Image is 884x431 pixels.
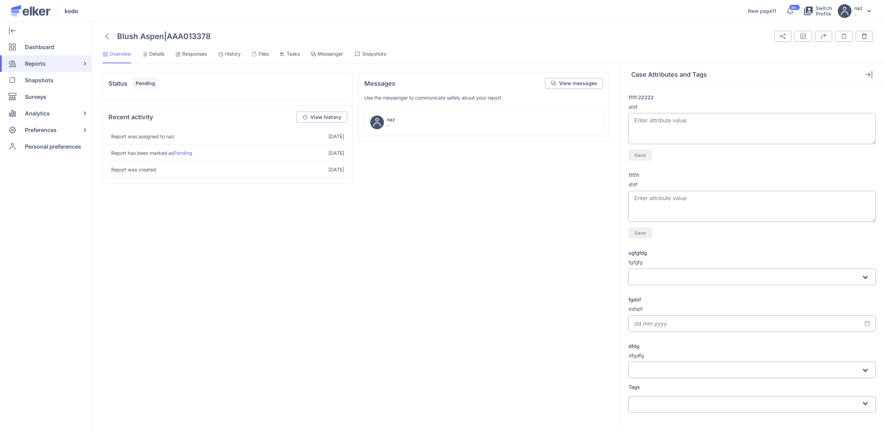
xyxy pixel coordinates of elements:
[259,50,269,57] span: Files
[821,34,826,39] img: export
[780,34,786,39] img: svg%3e
[167,31,211,41] span: AAA013378
[149,50,164,57] span: Details
[25,105,50,122] span: Analytics
[164,31,167,41] span: |
[631,71,707,78] h3: Case Attributes and Tags
[328,150,344,156] p: [DATE]
[370,115,384,129] img: avatar
[65,7,78,15] span: kodo
[136,80,155,87] span: Pending
[111,133,174,140] p: Report was assigned to naz
[117,31,164,41] span: Blush Aspen
[862,34,867,39] img: svg%3e
[628,343,876,349] label: dfdg
[25,88,46,105] span: Surveys
[628,104,876,111] p: sfdf
[854,11,863,17] p: -
[628,352,876,359] p: dfgdfg
[841,33,847,39] img: notes
[111,150,195,156] p: Report has been marked as
[628,306,876,312] p: dsfsdf
[854,5,863,11] h5: naz
[328,166,344,173] p: [DATE]
[635,273,861,282] input: Search for option
[628,362,876,378] div: Search for option
[318,50,343,57] span: Messenger
[628,384,876,390] label: Tags
[387,116,395,122] h5: naz
[108,79,127,88] h4: Status
[111,166,156,173] p: Report was created
[791,6,798,9] span: 99+
[387,122,395,128] p: -
[628,172,876,178] label: 11111
[287,50,300,57] span: Tasks
[628,269,876,285] div: Search for option
[25,138,81,155] span: Personal preferences
[25,122,57,138] span: Preferences
[628,181,876,188] p: sfdf
[867,10,871,12] img: svg%3e
[545,78,603,89] button: View messages
[628,296,876,303] label: fgdsf
[635,399,861,407] input: Search for option
[296,112,347,123] button: View history
[635,366,861,375] input: Search for option
[628,250,876,256] label: sgfgfdg
[302,114,308,120] img: svg%3e
[628,94,876,101] label: 1111 22222
[225,50,241,57] span: History
[559,81,597,86] span: View messages
[748,8,776,14] a: New page11
[182,50,207,57] span: Responses
[628,396,876,413] div: Search for option
[174,150,192,156] span: Pending
[25,72,54,88] span: Snapshots
[628,315,876,332] input: dd.mm.yyyy
[364,79,395,88] h4: Messages
[11,5,50,17] img: Elker
[362,50,386,57] span: Snapshots
[25,39,54,55] span: Dashboard
[310,115,341,120] span: View history
[838,4,852,18] img: avatar
[328,133,344,140] p: [DATE]
[816,6,832,17] span: Switch Profile
[364,94,603,101] div: Use the messenger to communicate safely about your report.
[109,50,131,57] span: Overview
[25,55,46,72] span: Reports
[628,259,876,266] p: fgfgfg
[108,112,153,122] h4: Recent activity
